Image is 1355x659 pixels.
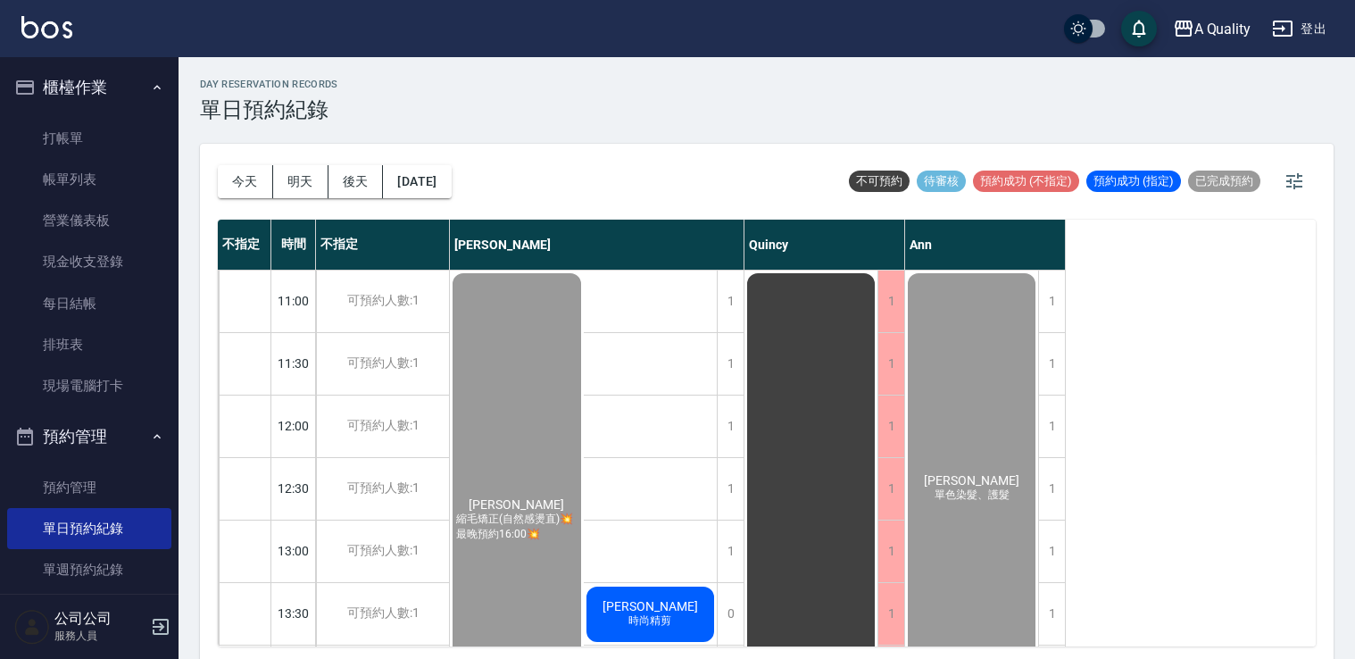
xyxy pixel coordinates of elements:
[1265,13,1334,46] button: 登出
[54,610,145,628] h5: 公司公司
[218,165,273,198] button: 今天
[316,271,449,332] div: 可預約人數:1
[717,396,744,457] div: 1
[7,64,171,111] button: 櫃檯作業
[200,97,338,122] h3: 單日預約紀錄
[7,283,171,324] a: 每日結帳
[316,220,450,270] div: 不指定
[465,497,568,512] span: [PERSON_NAME]
[271,457,316,520] div: 12:30
[273,165,328,198] button: 明天
[717,271,744,332] div: 1
[625,613,675,629] span: 時尚精剪
[917,173,966,189] span: 待審核
[54,628,145,644] p: 服務人員
[877,583,904,645] div: 1
[450,220,744,270] div: [PERSON_NAME]
[877,271,904,332] div: 1
[14,609,50,645] img: Person
[316,458,449,520] div: 可預約人數:1
[599,599,702,613] span: [PERSON_NAME]
[1038,396,1065,457] div: 1
[1194,18,1251,40] div: A Quality
[271,220,316,270] div: 時間
[7,118,171,159] a: 打帳單
[1121,11,1157,46] button: save
[383,165,451,198] button: [DATE]
[316,396,449,457] div: 可預約人數:1
[316,583,449,645] div: 可預約人數:1
[316,333,449,395] div: 可預約人數:1
[1038,458,1065,520] div: 1
[931,488,1013,503] span: 單色染髮、護髮
[877,333,904,395] div: 1
[877,396,904,457] div: 1
[1038,521,1065,582] div: 1
[1086,173,1181,189] span: 預約成功 (指定)
[271,395,316,457] div: 12:00
[218,220,271,270] div: 不指定
[7,549,171,590] a: 單週預約紀錄
[316,521,449,582] div: 可預約人數:1
[453,512,581,542] span: 縮毛矯正(自然感燙直)💥最晚預約16:00💥
[717,333,744,395] div: 1
[849,173,910,189] span: 不可預約
[905,220,1066,270] div: Ann
[7,508,171,549] a: 單日預約紀錄
[7,324,171,365] a: 排班表
[271,582,316,645] div: 13:30
[717,521,744,582] div: 1
[7,159,171,200] a: 帳單列表
[744,220,905,270] div: Quincy
[877,521,904,582] div: 1
[1038,271,1065,332] div: 1
[1166,11,1259,47] button: A Quality
[717,583,744,645] div: 0
[200,79,338,90] h2: day Reservation records
[7,365,171,406] a: 現場電腦打卡
[7,467,171,508] a: 預約管理
[328,165,384,198] button: 後天
[717,458,744,520] div: 1
[271,332,316,395] div: 11:30
[7,413,171,460] button: 預約管理
[1038,333,1065,395] div: 1
[21,16,72,38] img: Logo
[7,241,171,282] a: 現金收支登錄
[1188,173,1260,189] span: 已完成預約
[1038,583,1065,645] div: 1
[271,520,316,582] div: 13:00
[271,270,316,332] div: 11:00
[7,200,171,241] a: 營業儀表板
[973,173,1079,189] span: 預約成功 (不指定)
[920,473,1023,488] span: [PERSON_NAME]
[877,458,904,520] div: 1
